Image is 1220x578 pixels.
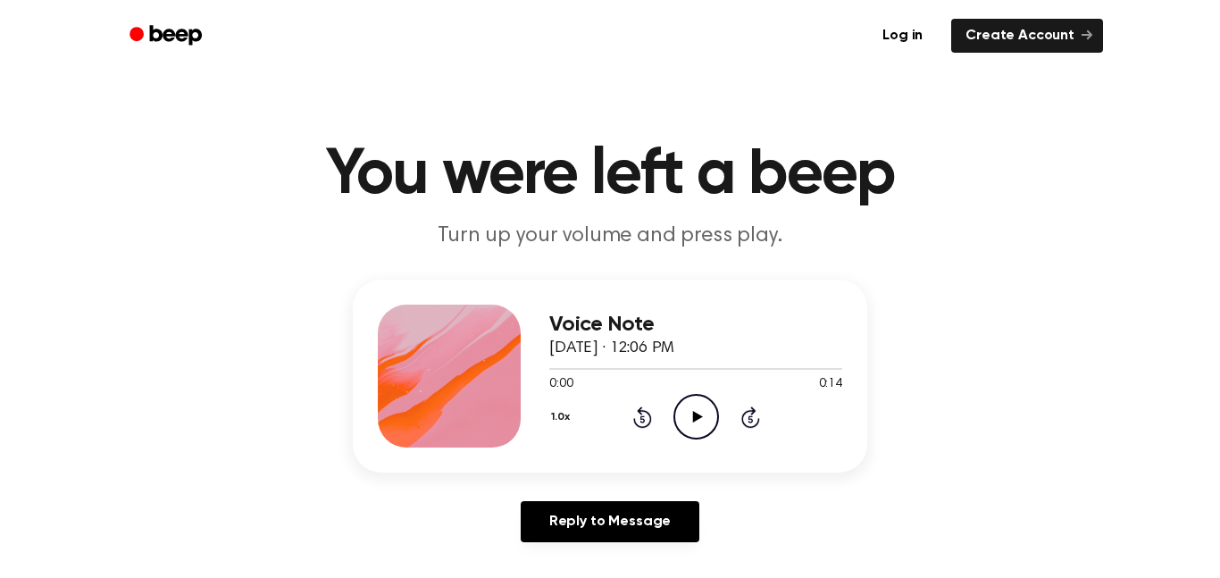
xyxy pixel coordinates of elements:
[267,222,953,251] p: Turn up your volume and press play.
[549,402,576,432] button: 1.0x
[153,143,1067,207] h1: You were left a beep
[549,340,674,356] span: [DATE] · 12:06 PM
[521,501,699,542] a: Reply to Message
[549,375,572,394] span: 0:00
[951,19,1103,53] a: Create Account
[819,375,842,394] span: 0:14
[865,15,940,56] a: Log in
[549,313,842,337] h3: Voice Note
[117,19,218,54] a: Beep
